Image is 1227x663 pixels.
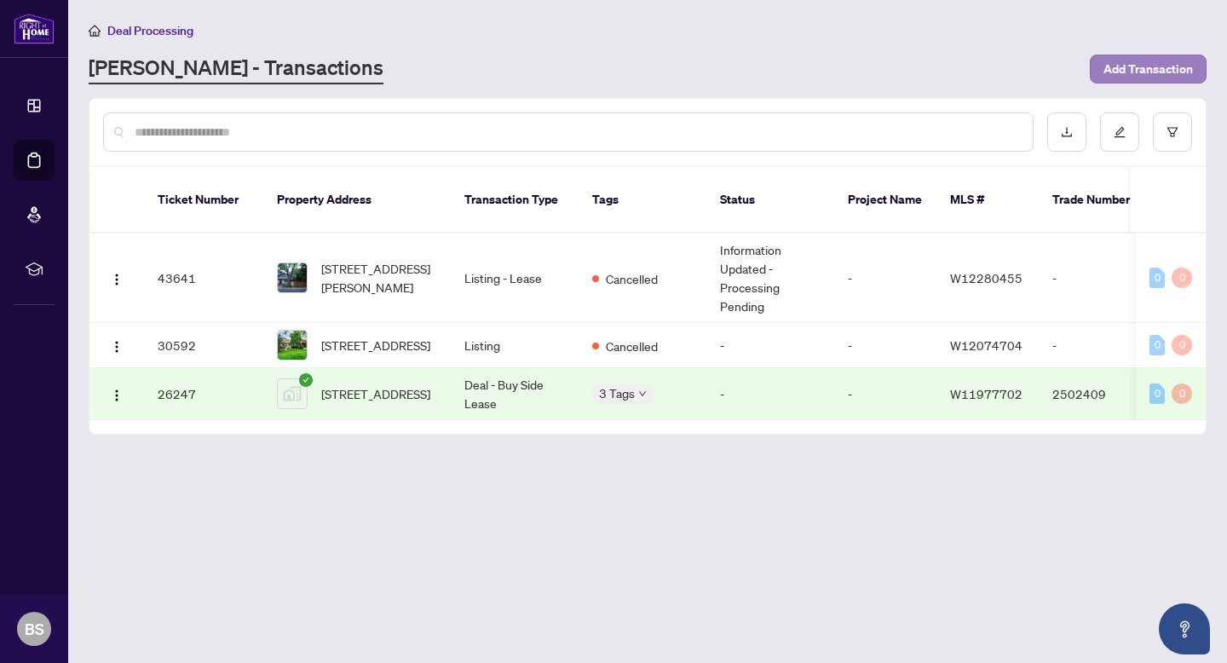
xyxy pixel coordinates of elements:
td: - [834,233,936,323]
span: Cancelled [606,269,658,288]
td: - [834,323,936,368]
td: - [1039,323,1158,368]
span: download [1061,126,1073,138]
span: [STREET_ADDRESS][PERSON_NAME] [321,259,437,297]
td: Information Updated - Processing Pending [706,233,834,323]
button: Logo [103,264,130,291]
th: Transaction Type [451,167,579,233]
button: Open asap [1159,603,1210,654]
span: home [89,25,101,37]
td: Listing [451,323,579,368]
button: download [1047,112,1086,152]
div: 0 [1172,383,1192,404]
a: [PERSON_NAME] - Transactions [89,54,383,84]
div: 0 [1172,268,1192,288]
span: W12280455 [950,270,1022,285]
span: [STREET_ADDRESS] [321,384,430,403]
span: Deal Processing [107,23,193,38]
span: W11977702 [950,386,1022,401]
td: - [706,323,834,368]
th: MLS # [936,167,1039,233]
th: Trade Number [1039,167,1158,233]
span: [STREET_ADDRESS] [321,336,430,355]
button: filter [1153,112,1192,152]
img: Logo [110,273,124,286]
span: check-circle [299,373,313,387]
span: W12074704 [950,337,1022,353]
img: Logo [110,389,124,402]
td: 26247 [144,368,263,420]
div: 0 [1149,268,1165,288]
span: down [638,389,647,398]
td: - [706,368,834,420]
img: thumbnail-img [278,263,307,292]
td: 2502409 [1039,368,1158,420]
div: 0 [1172,335,1192,355]
div: 0 [1149,335,1165,355]
span: 3 Tags [599,383,635,403]
img: logo [14,13,55,44]
td: - [1039,233,1158,323]
th: Property Address [263,167,451,233]
span: edit [1114,126,1126,138]
button: Logo [103,380,130,407]
img: thumbnail-img [278,331,307,360]
td: 30592 [144,323,263,368]
td: Deal - Buy Side Lease [451,368,579,420]
td: - [834,368,936,420]
span: filter [1167,126,1178,138]
button: edit [1100,112,1139,152]
div: 0 [1149,383,1165,404]
span: Cancelled [606,337,658,355]
th: Project Name [834,167,936,233]
span: BS [25,617,44,641]
th: Ticket Number [144,167,263,233]
th: Status [706,167,834,233]
button: Add Transaction [1090,55,1207,84]
td: 43641 [144,233,263,323]
th: Tags [579,167,706,233]
img: Logo [110,340,124,354]
span: Add Transaction [1103,55,1193,83]
td: Listing - Lease [451,233,579,323]
button: Logo [103,331,130,359]
img: thumbnail-img [278,379,307,408]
